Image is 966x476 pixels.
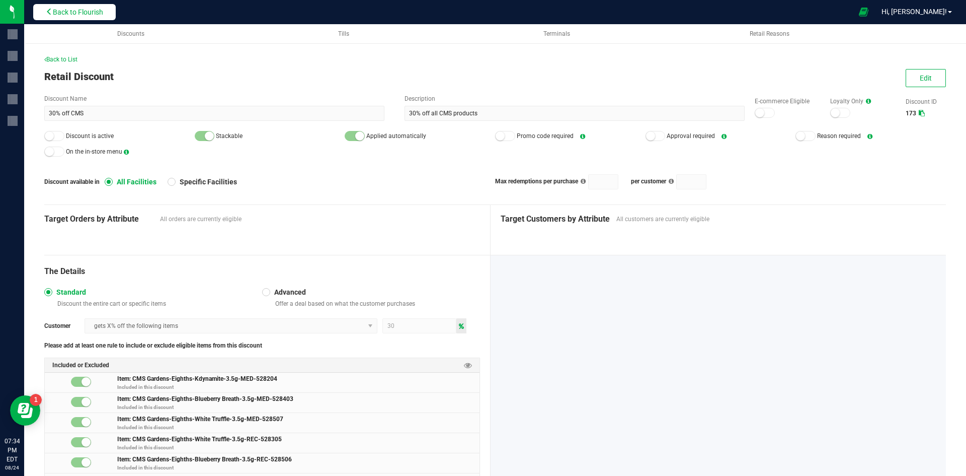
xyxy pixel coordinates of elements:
[117,434,282,443] span: Item: CMS Gardens-Eighths-White Truffle-3.5g-REC-528305
[44,341,262,350] span: Please add at least one rule to include or exclude eligible items from this discount
[53,300,262,308] p: Discount the entire cart or specific items
[464,361,472,370] span: Preview
[117,424,479,431] p: Included in this discount
[117,383,479,391] p: Included in this discount
[5,437,20,464] p: 07:34 PM EDT
[830,97,896,106] label: Loyalty Only
[517,132,574,140] span: Promo code required
[44,71,114,83] span: Retail Discount
[44,265,480,278] div: The Details
[44,56,77,63] span: Back to List
[5,464,20,471] p: 08/24
[543,30,570,37] span: Terminals
[667,132,715,140] span: Approval required
[117,444,479,451] p: Included in this discount
[117,394,293,402] span: Item: CMS Gardens-Eighths-Blueberry Breath-3.5g-MED-528403
[271,300,480,308] p: Offer a deal based on what the customer purchases
[906,97,946,106] label: Discount ID
[53,8,103,16] span: Back to Flourish
[270,288,306,297] span: Advanced
[366,132,426,140] span: Applied automatically
[817,132,861,140] span: Reason required
[44,177,105,186] span: Discount available in
[66,148,122,155] span: On the in-store menu
[44,213,155,225] span: Target Orders by Attribute
[631,178,666,185] span: per customer
[33,4,116,20] button: Back to Flourish
[920,74,932,82] span: Edit
[338,30,349,37] span: Tills
[501,213,611,225] span: Target Customers by Attribute
[216,132,243,140] span: Stackable
[10,395,40,426] iframe: Resource center
[117,30,144,37] span: Discounts
[405,94,745,103] label: Description
[906,110,916,117] span: 173
[45,358,479,373] div: Included or Excluded
[117,374,277,382] span: Item: CMS Gardens-Eighths-Kdynamite-3.5g-MED-528204
[160,215,480,224] span: All orders are currently eligible
[176,177,237,186] span: Specific Facilities
[881,8,947,16] span: Hi, [PERSON_NAME]!
[117,403,479,411] p: Included in this discount
[113,177,156,186] span: All Facilities
[30,394,42,406] iframe: Resource center unread badge
[117,464,479,471] p: Included in this discount
[52,288,86,297] span: Standard
[906,69,946,87] button: Edit
[44,321,85,330] span: Customer
[495,178,578,185] span: Max redemptions per purchase
[44,94,384,103] label: Discount Name
[616,215,936,224] span: All customers are currently eligible
[852,2,875,22] span: Open Ecommerce Menu
[66,132,114,140] span: Discount is active
[117,414,283,423] span: Item: CMS Gardens-Eighths-White Truffle-3.5g-MED-528507
[755,97,820,106] label: E-commerce Eligible
[117,454,292,463] span: Item: CMS Gardens-Eighths-Blueberry Breath-3.5g-REC-528506
[750,30,789,37] span: Retail Reasons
